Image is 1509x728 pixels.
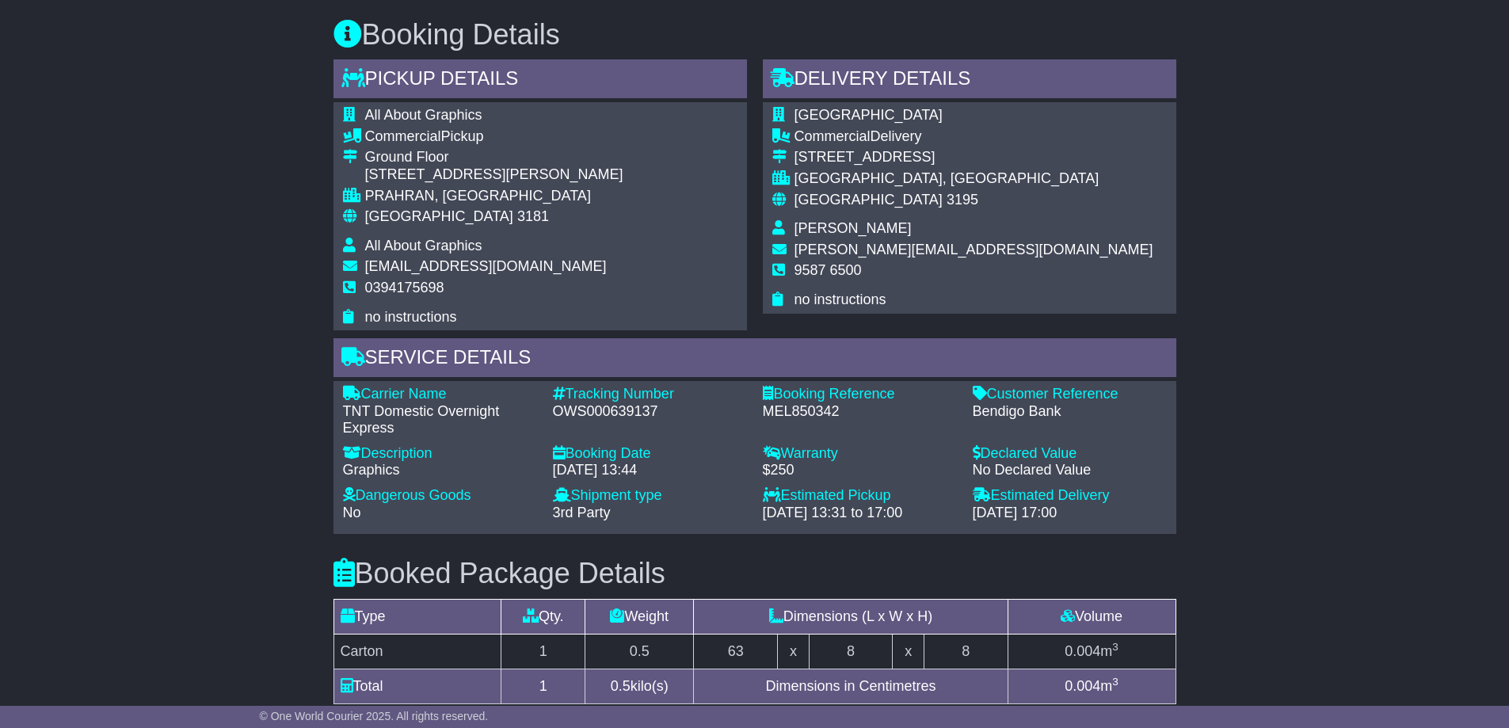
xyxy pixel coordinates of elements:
[365,309,457,325] span: no instructions
[365,107,482,123] span: All About Graphics
[947,192,978,208] span: 3195
[501,669,585,703] td: 1
[365,128,623,146] div: Pickup
[893,634,924,669] td: x
[795,292,886,307] span: no instructions
[1112,641,1118,653] sup: 3
[333,338,1176,381] div: Service Details
[1065,678,1100,694] span: 0.004
[973,505,1167,522] div: [DATE] 17:00
[795,262,862,278] span: 9587 6500
[1112,676,1118,688] sup: 3
[795,220,912,236] span: [PERSON_NAME]
[365,208,513,224] span: [GEOGRAPHIC_DATA]
[611,678,631,694] span: 0.5
[501,634,585,669] td: 1
[795,107,943,123] span: [GEOGRAPHIC_DATA]
[1065,643,1100,659] span: 0.004
[694,669,1008,703] td: Dimensions in Centimetres
[924,634,1008,669] td: 8
[553,403,747,421] div: OWS000639137
[795,128,1153,146] div: Delivery
[763,487,957,505] div: Estimated Pickup
[1008,634,1176,669] td: m
[795,170,1153,188] div: [GEOGRAPHIC_DATA], [GEOGRAPHIC_DATA]
[795,128,871,144] span: Commercial
[517,208,549,224] span: 3181
[763,505,957,522] div: [DATE] 13:31 to 17:00
[1008,599,1176,634] td: Volume
[763,386,957,403] div: Booking Reference
[553,505,611,520] span: 3rd Party
[365,166,623,184] div: [STREET_ADDRESS][PERSON_NAME]
[365,280,444,295] span: 0394175698
[795,192,943,208] span: [GEOGRAPHIC_DATA]
[553,386,747,403] div: Tracking Number
[343,462,537,479] div: Graphics
[973,487,1167,505] div: Estimated Delivery
[1008,669,1176,703] td: m
[585,634,694,669] td: 0.5
[343,487,537,505] div: Dangerous Goods
[553,445,747,463] div: Booking Date
[365,238,482,253] span: All About Graphics
[763,445,957,463] div: Warranty
[365,149,623,166] div: Ground Floor
[973,445,1167,463] div: Declared Value
[778,634,809,669] td: x
[343,386,537,403] div: Carrier Name
[260,710,489,722] span: © One World Courier 2025. All rights reserved.
[501,599,585,634] td: Qty.
[763,462,957,479] div: $250
[365,128,441,144] span: Commercial
[795,242,1153,257] span: [PERSON_NAME][EMAIL_ADDRESS][DOMAIN_NAME]
[333,59,747,102] div: Pickup Details
[343,505,361,520] span: No
[333,19,1176,51] h3: Booking Details
[333,599,501,634] td: Type
[585,599,694,634] td: Weight
[585,669,694,703] td: kilo(s)
[973,403,1167,421] div: Bendigo Bank
[763,403,957,421] div: MEL850342
[553,487,747,505] div: Shipment type
[973,462,1167,479] div: No Declared Value
[795,149,1153,166] div: [STREET_ADDRESS]
[973,386,1167,403] div: Customer Reference
[343,445,537,463] div: Description
[553,462,747,479] div: [DATE] 13:44
[333,669,501,703] td: Total
[694,634,778,669] td: 63
[365,258,607,274] span: [EMAIL_ADDRESS][DOMAIN_NAME]
[343,403,537,437] div: TNT Domestic Overnight Express
[333,558,1176,589] h3: Booked Package Details
[694,599,1008,634] td: Dimensions (L x W x H)
[809,634,893,669] td: 8
[333,634,501,669] td: Carton
[763,59,1176,102] div: Delivery Details
[365,188,623,205] div: PRAHRAN, [GEOGRAPHIC_DATA]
